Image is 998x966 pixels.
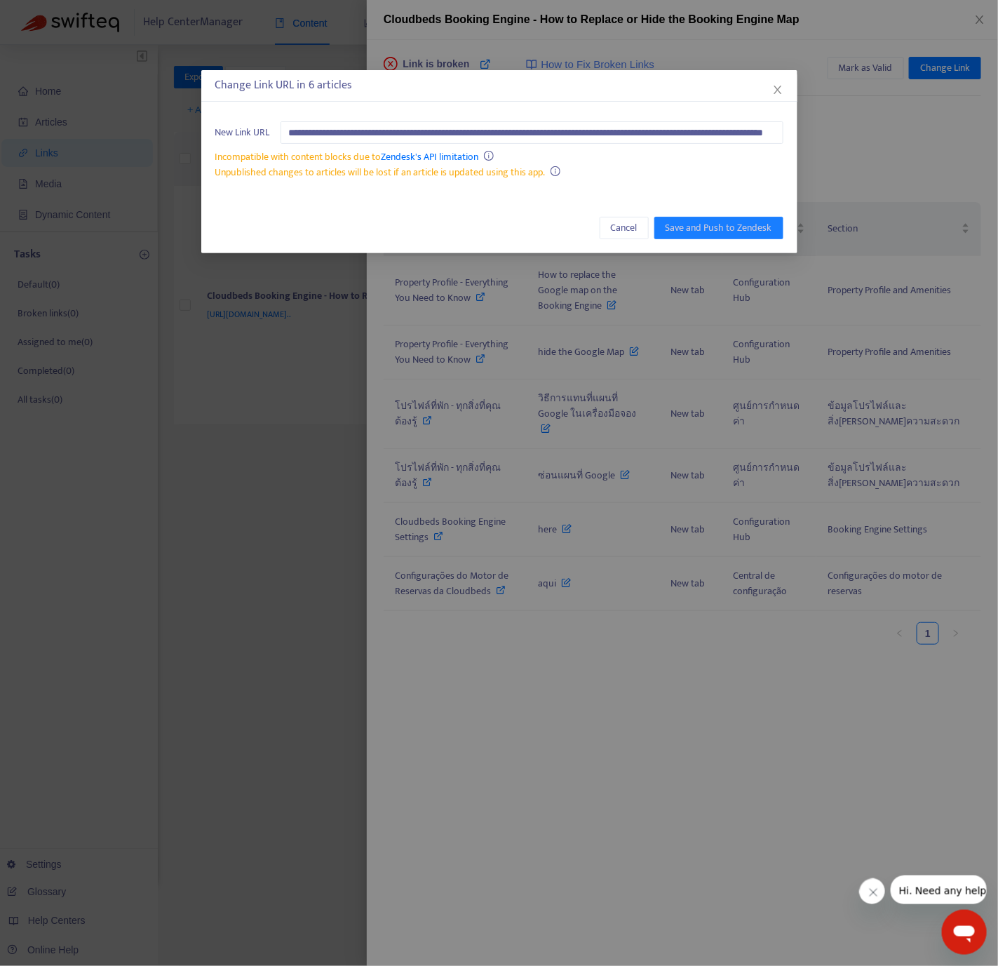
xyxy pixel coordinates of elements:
span: Cancel [611,220,638,236]
span: info-circle [551,166,560,176]
button: Cancel [600,217,649,239]
iframe: Button to launch messaging window [942,910,987,955]
a: Zendesk's API limitation [382,149,479,165]
span: close [772,84,783,95]
span: info-circle [484,151,494,161]
span: New Link URL [215,125,270,140]
iframe: Message from company [891,876,987,904]
span: Hi. Need any help? [8,10,101,21]
iframe: Close message [859,878,886,905]
span: Unpublished changes to articles will be lost if an article is updated using this app. [215,164,546,180]
button: Save and Push to Zendesk [654,217,783,239]
button: Close [770,82,785,98]
div: Change Link URL in 6 articles [215,77,783,94]
span: Incompatible with content blocks due to [215,149,479,165]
